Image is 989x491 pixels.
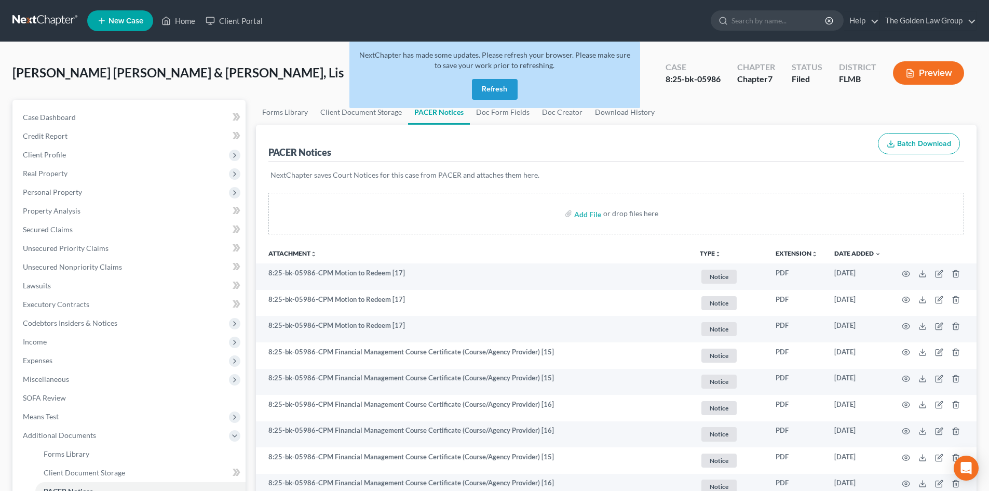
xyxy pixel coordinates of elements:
i: unfold_more [811,251,818,257]
span: Client Profile [23,150,66,159]
span: Miscellaneous [23,375,69,383]
a: Credit Report [15,127,246,145]
td: PDF [767,395,826,421]
td: [DATE] [826,369,889,395]
a: Date Added expand_more [834,249,881,257]
div: Filed [792,73,822,85]
span: Notice [701,375,737,389]
span: Notice [701,401,737,415]
td: 8:25-bk-05986-CPM Motion to Redeem [17] [256,290,692,316]
span: Unsecured Priority Claims [23,244,109,253]
span: Lawsuits [23,281,51,290]
td: 8:25-bk-05986-CPM Financial Management Course Certificate (Course/Agency Provider) [16] [256,395,692,421]
a: Notice [700,426,759,443]
span: [PERSON_NAME] [PERSON_NAME] & [PERSON_NAME], Lis [12,65,344,80]
a: Notice [700,321,759,338]
span: Means Test [23,412,59,421]
a: Forms Library [35,445,246,463]
td: 8:25-bk-05986-CPM Financial Management Course Certificate (Course/Agency Provider) [15] [256,342,692,369]
div: 8:25-bk-05986 [666,73,721,85]
a: Client Document Storage [35,463,246,482]
span: 7 [768,74,773,84]
a: Notice [700,400,759,417]
td: [DATE] [826,447,889,474]
a: Lawsuits [15,276,246,295]
a: Client Portal [200,11,268,30]
td: [DATE] [826,342,889,369]
td: 8:25-bk-05986-CPM Financial Management Course Certificate (Course/Agency Provider) [15] [256,447,692,474]
p: NextChapter saves Court Notices for this case from PACER and attaches them here. [270,170,962,180]
input: Search by name... [731,11,827,30]
a: The Golden Law Group [880,11,976,30]
span: Unsecured Nonpriority Claims [23,262,122,271]
td: PDF [767,369,826,395]
button: Batch Download [878,133,960,155]
span: Notice [701,270,737,284]
td: PDF [767,316,826,342]
a: Attachmentunfold_more [268,249,317,257]
i: unfold_more [715,251,721,257]
button: Refresh [472,79,518,100]
span: Property Analysis [23,206,80,215]
td: [DATE] [826,316,889,342]
a: Notice [700,373,759,390]
span: Batch Download [897,139,951,148]
a: Help [844,11,879,30]
span: Income [23,337,47,346]
span: New Case [109,17,143,25]
td: [DATE] [826,395,889,421]
div: Status [792,61,822,73]
div: District [839,61,876,73]
td: PDF [767,290,826,316]
a: SOFA Review [15,389,246,407]
a: Secured Claims [15,220,246,239]
span: Notice [701,454,737,468]
div: PACER Notices [268,146,331,158]
div: or drop files here [603,208,658,219]
div: Chapter [737,73,775,85]
span: Secured Claims [23,225,73,234]
a: Property Analysis [15,202,246,220]
div: Open Intercom Messenger [954,456,979,481]
a: Extensionunfold_more [776,249,818,257]
a: Notice [700,295,759,312]
span: Forms Library [44,449,89,458]
span: Expenses [23,356,52,365]
div: Case [666,61,721,73]
span: Notice [701,427,737,441]
span: Notice [701,296,737,310]
span: Codebtors Insiders & Notices [23,319,117,327]
button: TYPEunfold_more [700,250,721,257]
span: NextChapter has made some updates. Please refresh your browser. Please make sure to save your wor... [359,50,630,70]
span: SOFA Review [23,393,66,402]
a: Executory Contracts [15,295,246,314]
td: 8:25-bk-05986-CPM Financial Management Course Certificate (Course/Agency Provider) [15] [256,369,692,395]
td: PDF [767,342,826,369]
td: 8:25-bk-05986-CPM Financial Management Course Certificate (Course/Agency Provider) [16] [256,421,692,448]
span: Additional Documents [23,431,96,440]
span: Notice [701,322,737,336]
div: FLMB [839,73,876,85]
i: unfold_more [310,251,317,257]
span: Credit Report [23,131,67,140]
a: Case Dashboard [15,108,246,127]
a: Notice [700,268,759,285]
span: Personal Property [23,188,82,196]
td: 8:25-bk-05986-CPM Motion to Redeem [17] [256,263,692,290]
i: expand_more [875,251,881,257]
td: [DATE] [826,263,889,290]
td: PDF [767,447,826,474]
button: Preview [893,61,964,85]
a: Unsecured Priority Claims [15,239,246,258]
a: Home [156,11,200,30]
td: PDF [767,421,826,448]
a: Notice [700,452,759,469]
span: Real Property [23,169,67,178]
span: Notice [701,349,737,363]
a: Unsecured Nonpriority Claims [15,258,246,276]
div: Chapter [737,61,775,73]
a: Notice [700,347,759,364]
a: Forms Library [256,100,314,125]
a: Client Document Storage [314,100,408,125]
span: Case Dashboard [23,113,76,122]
